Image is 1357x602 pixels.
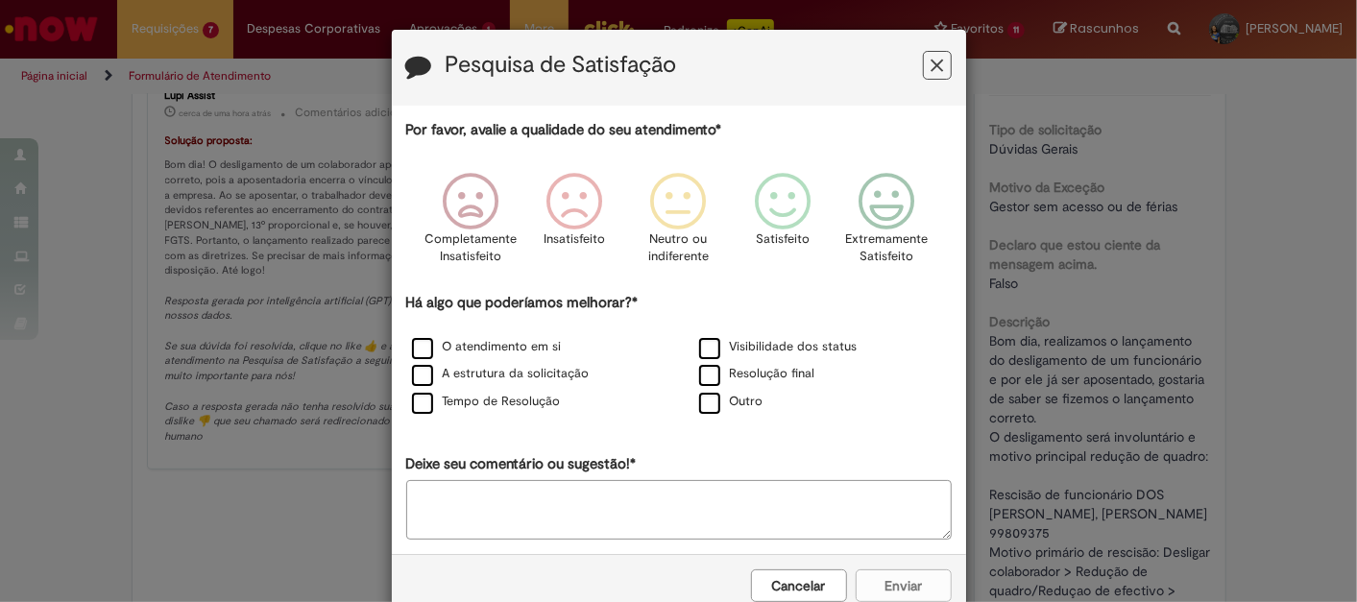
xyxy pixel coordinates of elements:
label: Pesquisa de Satisfação [446,53,677,78]
div: Há algo que poderíamos melhorar?* [406,293,952,417]
label: Tempo de Resolução [412,393,561,411]
div: Neutro ou indiferente [629,158,727,290]
div: Extremamente Satisfeito [837,158,935,290]
p: Insatisfeito [544,230,605,249]
label: Visibilidade dos status [699,338,858,356]
label: Deixe seu comentário ou sugestão!* [406,454,637,474]
button: Cancelar [751,569,847,602]
label: Resolução final [699,365,815,383]
p: Extremamente Satisfeito [845,230,928,266]
p: Neutro ou indiferente [643,230,713,266]
div: Satisfeito [734,158,832,290]
label: Outro [699,393,763,411]
div: Insatisfeito [525,158,623,290]
p: Completamente Insatisfeito [424,230,517,266]
label: A estrutura da solicitação [412,365,590,383]
label: Por favor, avalie a qualidade do seu atendimento* [406,120,722,140]
div: Completamente Insatisfeito [422,158,520,290]
p: Satisfeito [756,230,810,249]
label: O atendimento em si [412,338,562,356]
